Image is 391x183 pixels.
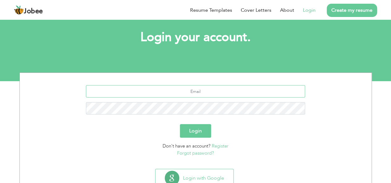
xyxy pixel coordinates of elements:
img: jobee.io [14,5,24,15]
a: About [280,6,294,14]
a: Cover Letters [241,6,271,14]
a: Jobee [14,5,43,15]
a: Forgot password? [177,150,214,156]
a: Resume Templates [190,6,232,14]
input: Email [86,85,305,98]
a: Register [212,143,228,149]
button: Login [180,124,211,138]
span: Jobee [24,8,43,15]
a: Login [303,6,316,14]
a: Create my resume [327,4,377,17]
span: Don't have an account? [163,143,210,149]
h1: Login your account. [29,29,363,45]
h2: Let's do this! [29,7,363,23]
